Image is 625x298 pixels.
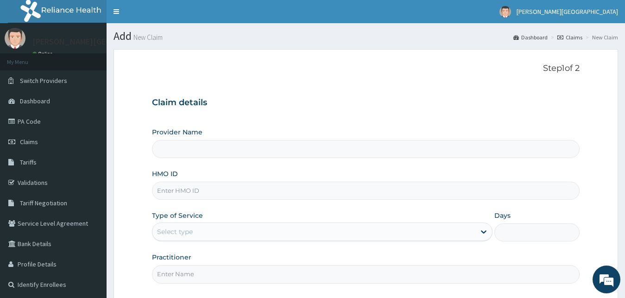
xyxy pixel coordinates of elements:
label: HMO ID [152,169,178,178]
p: Step 1 of 2 [152,63,580,74]
li: New Claim [583,33,618,41]
span: Tariff Negotiation [20,199,67,207]
p: [PERSON_NAME][GEOGRAPHIC_DATA] [32,38,170,46]
span: [PERSON_NAME][GEOGRAPHIC_DATA] [517,7,618,16]
input: Enter Name [152,265,580,283]
span: Tariffs [20,158,37,166]
label: Days [494,211,511,220]
label: Type of Service [152,211,203,220]
span: Dashboard [20,97,50,105]
a: Dashboard [513,33,548,41]
img: User Image [499,6,511,18]
input: Enter HMO ID [152,182,580,200]
label: Provider Name [152,127,202,137]
h3: Claim details [152,98,580,108]
img: User Image [5,28,25,49]
small: New Claim [132,34,163,41]
h1: Add [114,30,618,42]
span: Switch Providers [20,76,67,85]
a: Online [32,51,55,57]
a: Claims [557,33,582,41]
span: Claims [20,138,38,146]
div: Select type [157,227,193,236]
label: Practitioner [152,253,191,262]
